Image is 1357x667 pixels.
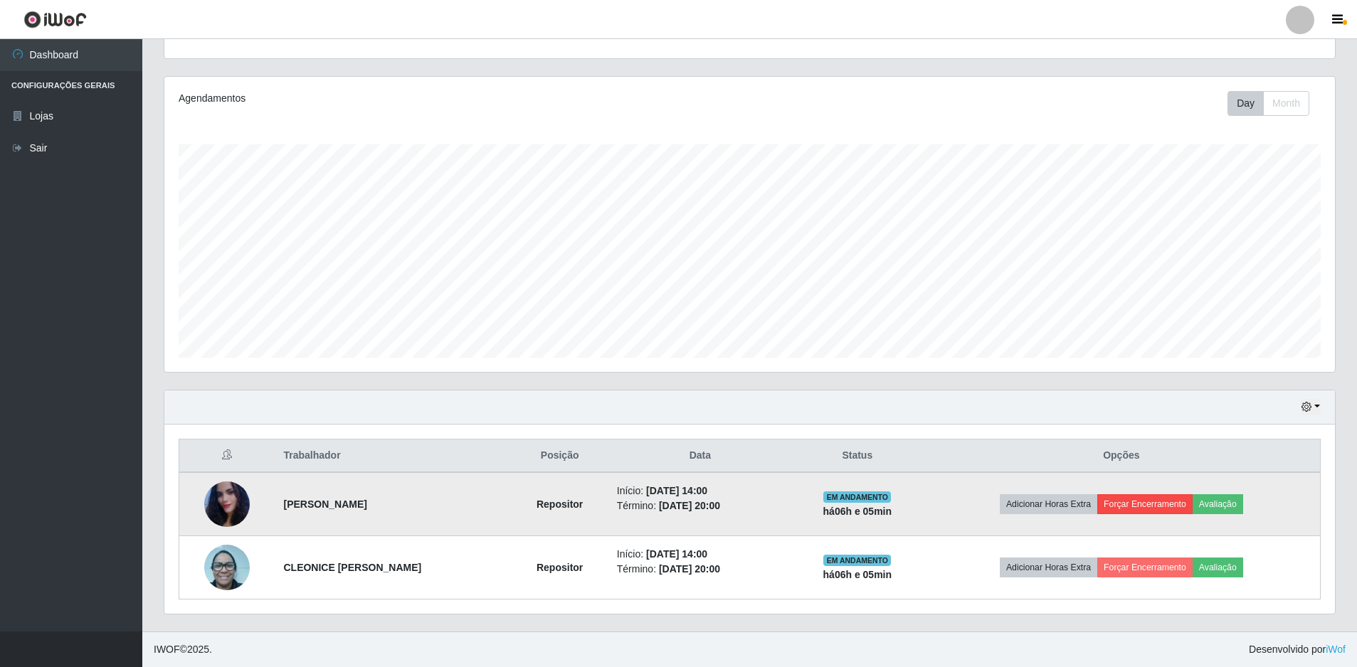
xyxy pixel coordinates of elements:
strong: há 06 h e 05 min [823,569,892,580]
button: Day [1227,91,1264,116]
div: Toolbar with button groups [1227,91,1321,116]
button: Forçar Encerramento [1097,494,1193,514]
button: Month [1263,91,1309,116]
th: Posição [512,439,608,473]
th: Status [792,439,923,473]
button: Avaliação [1193,494,1243,514]
time: [DATE] 20:00 [659,500,720,511]
span: EM ANDAMENTO [823,555,891,566]
img: CoreUI Logo [23,11,87,28]
button: Adicionar Horas Extra [1000,494,1097,514]
strong: Repositor [537,562,583,573]
strong: [PERSON_NAME] [283,498,366,510]
li: Término: [617,498,783,513]
img: 1752077085843.jpeg [204,464,250,545]
div: First group [1227,91,1309,116]
span: IWOF [154,644,180,655]
button: Adicionar Horas Extra [1000,557,1097,577]
button: Forçar Encerramento [1097,557,1193,577]
img: 1755022368543.jpeg [204,537,250,597]
li: Início: [617,547,783,562]
div: Agendamentos [179,91,642,106]
time: [DATE] 14:00 [646,485,707,496]
th: Data [608,439,792,473]
span: Desenvolvido por [1249,642,1346,657]
time: [DATE] 14:00 [646,548,707,560]
th: Trabalhador [275,439,511,473]
a: iWof [1326,644,1346,655]
span: © 2025 . [154,642,212,657]
strong: há 06 h e 05 min [823,506,892,517]
strong: Repositor [537,498,583,510]
time: [DATE] 20:00 [659,563,720,575]
strong: CLEONICE [PERSON_NAME] [283,562,421,573]
button: Avaliação [1193,557,1243,577]
span: EM ANDAMENTO [823,491,891,503]
li: Término: [617,562,783,577]
li: Início: [617,484,783,498]
th: Opções [923,439,1321,473]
